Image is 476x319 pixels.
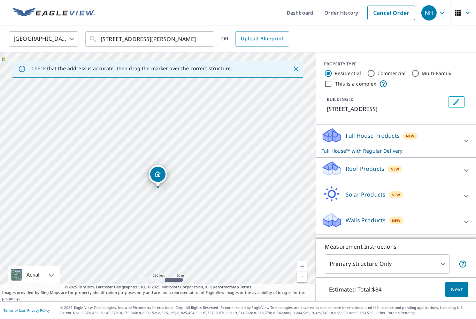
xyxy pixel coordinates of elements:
span: Next [451,285,463,294]
a: Upload Blueprint [235,31,289,47]
div: Solar ProductsNew [321,186,470,206]
div: Aerial [8,266,60,284]
button: Next [445,282,468,297]
label: Residential [335,70,361,77]
div: Primary Structure Only [325,254,450,274]
a: Terms [240,284,252,289]
div: PROPERTY TYPE [324,61,468,67]
div: OR [221,31,289,47]
span: New [392,218,400,223]
a: Current Level 17, Zoom Out [297,272,307,282]
a: Cancel Order [367,6,415,20]
a: Terms of Use [3,308,25,313]
p: Estimated Total: $84 [323,282,387,297]
div: Full House ProductsNewFull House™ with Regular Delivery [321,127,470,154]
button: Close [291,64,300,73]
p: Roof Products [346,165,384,173]
p: Solar Products [346,190,385,199]
label: This is a complex [335,80,376,87]
a: OpenStreetMap [209,284,239,289]
p: Walls Products [346,216,386,224]
p: BUILDING ID [327,96,354,102]
button: Edit building 1 [448,96,465,107]
div: NH [421,5,437,21]
label: Multi-Family [422,70,451,77]
p: | [3,308,50,312]
span: New [406,133,414,139]
div: Roof ProductsNew [321,160,470,180]
label: Commercial [377,70,406,77]
span: New [392,192,400,198]
p: Check that the address is accurate, then drag the marker over the correct structure. [31,65,232,72]
span: © 2025 TomTom, Earthstar Geographics SIO, © 2025 Microsoft Corporation, © [64,284,252,290]
div: Aerial [24,266,41,284]
p: Measurement Instructions [325,242,467,251]
span: New [391,166,399,172]
div: Walls ProductsNew [321,212,470,232]
p: Full House Products [346,131,400,140]
div: Dropped pin, building 1, Residential property, 5150 Crystal Dr Charleston, WV 25313 [149,165,167,187]
p: Full House™ with Regular Delivery [321,147,458,154]
span: Your report will include only the primary structure on the property. For example, a detached gara... [459,260,467,268]
div: [GEOGRAPHIC_DATA] [9,29,78,49]
input: Search by address or latitude-longitude [101,29,200,49]
a: Privacy Policy [27,308,50,313]
a: Current Level 17, Zoom In [297,261,307,272]
img: EV Logo [13,8,95,18]
span: Upload Blueprint [241,34,283,43]
p: © 2025 Eagle View Technologies, Inc. and Pictometry International Corp. All Rights Reserved. Repo... [60,305,473,316]
p: [STREET_ADDRESS] [327,105,445,113]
